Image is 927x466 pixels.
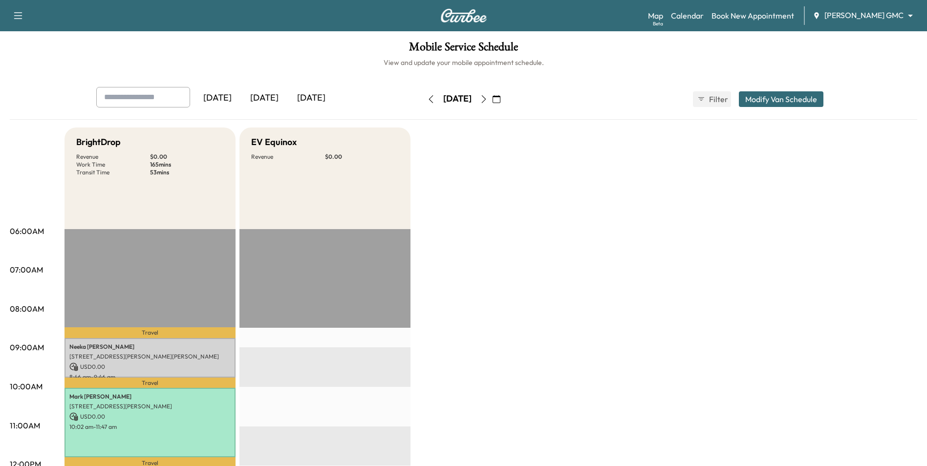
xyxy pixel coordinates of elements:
[10,341,44,353] p: 09:00AM
[653,20,663,27] div: Beta
[69,362,231,371] p: USD 0.00
[648,10,663,21] a: MapBeta
[69,393,231,401] p: Mark [PERSON_NAME]
[288,87,335,109] div: [DATE]
[251,153,325,161] p: Revenue
[443,93,472,105] div: [DATE]
[65,378,236,388] p: Travel
[69,353,231,360] p: [STREET_ADDRESS][PERSON_NAME][PERSON_NAME]
[10,303,44,315] p: 08:00AM
[69,412,231,421] p: USD 0.00
[76,161,150,169] p: Work Time
[671,10,704,21] a: Calendar
[693,91,731,107] button: Filter
[325,153,399,161] p: $ 0.00
[739,91,823,107] button: Modify Van Schedule
[241,87,288,109] div: [DATE]
[10,420,40,431] p: 11:00AM
[65,327,236,338] p: Travel
[69,402,231,410] p: [STREET_ADDRESS][PERSON_NAME]
[824,10,904,21] span: [PERSON_NAME] GMC
[709,93,727,105] span: Filter
[69,423,231,431] p: 10:02 am - 11:47 am
[69,373,231,381] p: 8:46 am - 9:46 am
[76,135,121,149] h5: BrightDrop
[76,153,150,161] p: Revenue
[10,41,917,58] h1: Mobile Service Schedule
[711,10,794,21] a: Book New Appointment
[150,153,224,161] p: $ 0.00
[440,9,487,22] img: Curbee Logo
[194,87,241,109] div: [DATE]
[10,225,44,237] p: 06:00AM
[150,161,224,169] p: 165 mins
[10,264,43,275] p: 07:00AM
[10,381,43,392] p: 10:00AM
[69,343,231,351] p: Neeka [PERSON_NAME]
[10,58,917,67] h6: View and update your mobile appointment schedule.
[76,169,150,176] p: Transit Time
[251,135,297,149] h5: EV Equinox
[150,169,224,176] p: 53 mins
